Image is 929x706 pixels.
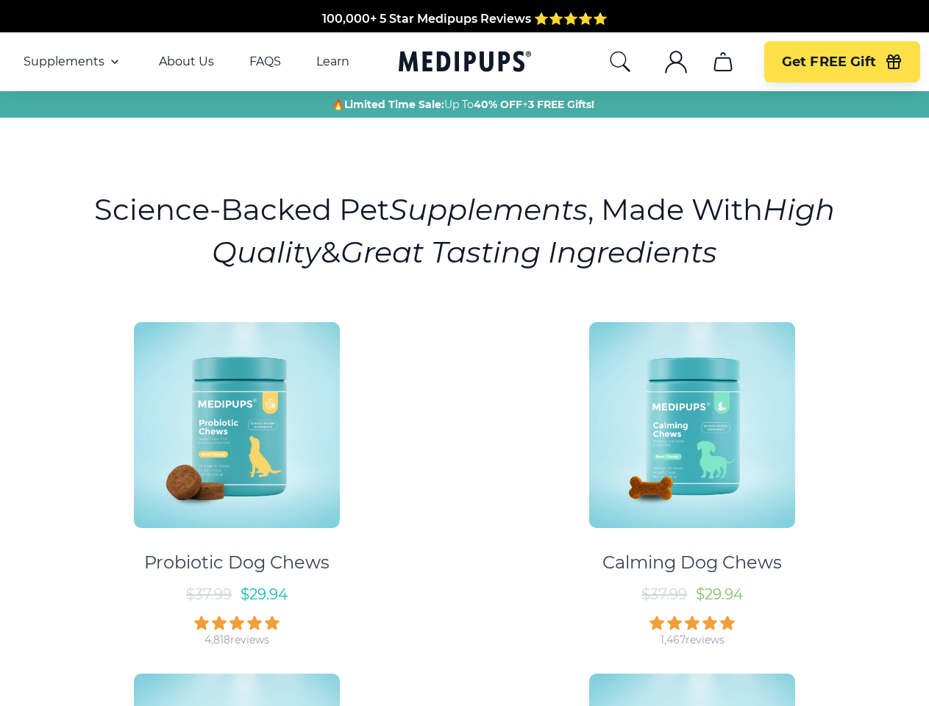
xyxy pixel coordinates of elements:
[399,48,531,78] a: Medipups
[661,633,725,647] div: 1,467 reviews
[658,44,694,79] button: account
[589,322,795,528] img: Calming Dog Chews - Medipups
[341,234,717,270] i: Great Tasting Ingredients
[241,585,288,603] span: $ 29.94
[204,633,269,647] div: 4,818 reviews
[249,54,281,69] a: FAQS
[322,5,608,19] span: 100,000+ 5 Star Medipups Reviews ⭐️⭐️⭐️⭐️⭐️
[24,53,124,71] button: Supplements
[764,41,920,82] button: Get FREE Gift
[220,23,709,37] span: Made In The [GEOGRAPHIC_DATA] from domestic & globally sourced ingredients
[471,309,914,647] a: Calming Dog Chews - MedipupsCalming Dog Chews$37.99$29.941,467reviews
[696,585,743,603] span: $ 29.94
[134,322,340,528] img: Probiotic Dog Chews - Medipups
[144,552,330,574] div: Probiotic Dog Chews
[608,50,632,74] button: search
[93,188,836,274] h1: Science-Backed Pet , Made With &
[705,44,741,79] button: cart
[389,191,588,227] i: Supplements
[332,97,594,112] span: 🔥 Up To +
[782,54,876,71] span: Get FREE Gift
[641,585,687,603] span: $ 37.99
[186,585,232,603] span: $ 37.99
[159,54,214,69] a: About Us
[15,309,458,647] a: Probiotic Dog Chews - MedipupsProbiotic Dog Chews$37.99$29.944,818reviews
[24,54,104,69] span: Supplements
[316,54,349,69] a: Learn
[602,552,782,574] div: Calming Dog Chews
